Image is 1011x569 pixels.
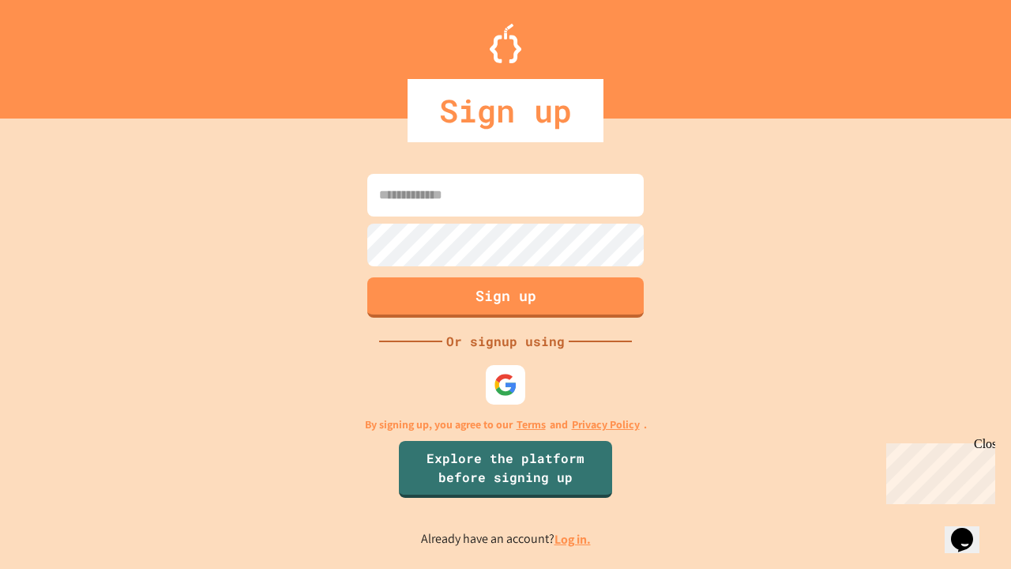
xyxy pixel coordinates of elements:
[367,277,644,318] button: Sign up
[365,416,647,433] p: By signing up, you agree to our and .
[494,373,517,397] img: google-icon.svg
[399,441,612,498] a: Explore the platform before signing up
[6,6,109,100] div: Chat with us now!Close
[572,416,640,433] a: Privacy Policy
[945,506,995,553] iframe: chat widget
[408,79,603,142] div: Sign up
[421,529,591,549] p: Already have an account?
[442,332,569,351] div: Or signup using
[554,531,591,548] a: Log in.
[517,416,546,433] a: Terms
[880,437,995,504] iframe: chat widget
[490,24,521,63] img: Logo.svg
